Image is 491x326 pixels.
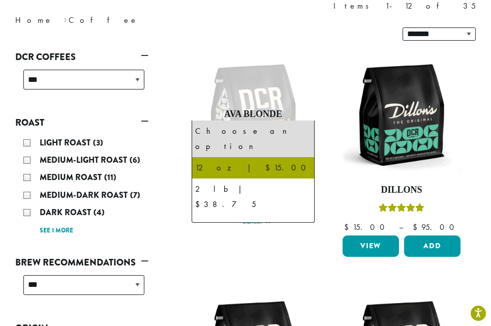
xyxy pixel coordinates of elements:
span: Dark Roast [40,206,94,218]
a: Brew Recommendations [15,254,148,271]
span: Light Roast [40,137,93,149]
div: Roast [15,131,148,241]
span: (3) [93,137,103,149]
nav: Breadcrumb [15,14,230,26]
span: Medium Roast [40,171,104,183]
span: › [64,11,67,26]
a: Home [15,15,53,25]
h4: Dillons [340,185,463,196]
span: – [399,222,403,232]
div: Rated 5.00 out of 5 [379,202,424,217]
span: $ [413,222,421,232]
a: View [343,235,399,257]
a: Roast [15,114,148,131]
bdi: 15.00 [344,222,389,232]
button: Add [404,235,461,257]
li: Choose an option [192,121,314,157]
bdi: 95.00 [413,222,459,232]
span: Medium-Light Roast [40,154,130,166]
div: Brew Recommendations [15,271,148,307]
h4: Ava Blonde [192,109,315,120]
a: DCR Coffees [15,48,148,66]
div: 2 lb | $38.75 [195,182,311,212]
a: DillonsRated 5.00 out of 5 [340,53,463,231]
a: Rated 5.00 out of 5 [192,53,315,265]
span: (11) [104,171,116,183]
div: 5 lb | $95.00 [195,218,311,233]
span: (6) [130,154,140,166]
div: DCR Coffees [15,66,148,102]
span: $ [344,222,353,232]
a: Cancel [242,215,272,229]
img: DCR-12oz-Dillons-Stock-scaled.png [340,53,463,176]
span: Medium-Dark Roast [40,189,130,201]
span: (4) [94,206,105,218]
span: (7) [130,189,140,201]
a: See 1 more [40,226,73,236]
div: 12 oz | $15.00 [195,160,311,175]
